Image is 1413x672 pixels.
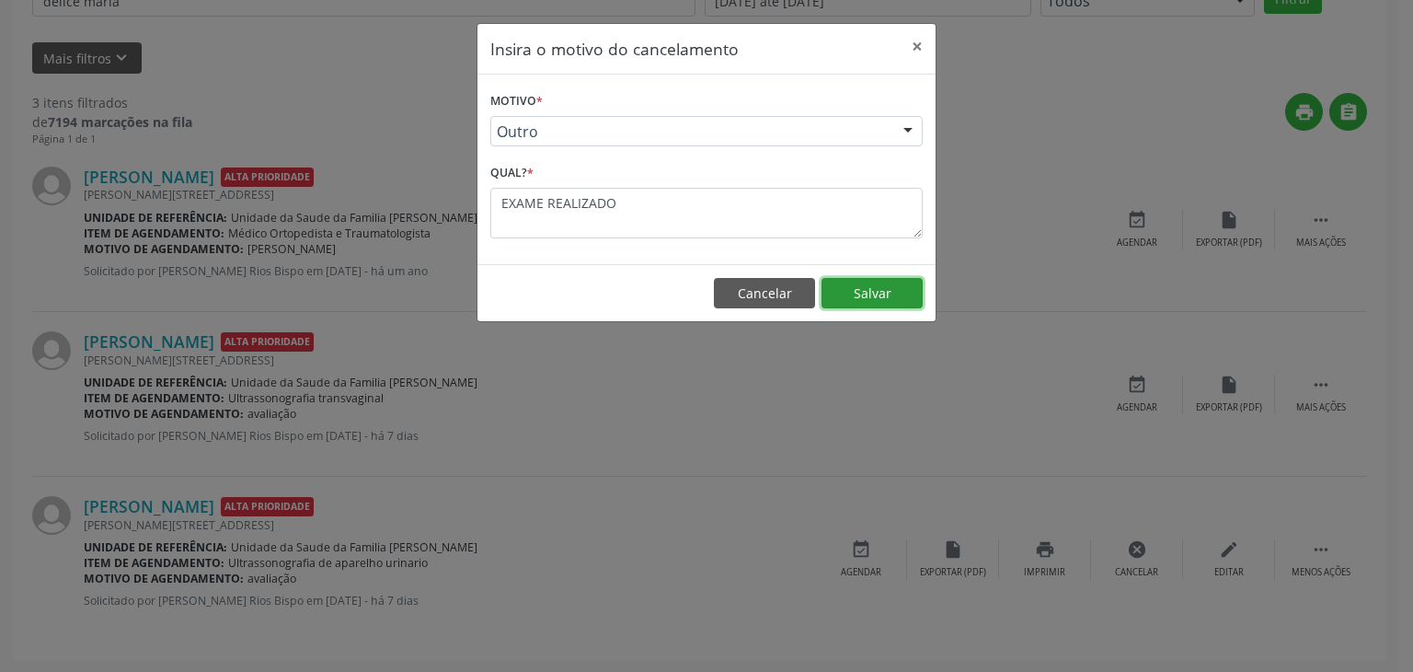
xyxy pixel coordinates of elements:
button: Salvar [821,278,923,309]
button: Cancelar [714,278,815,309]
h5: Insira o motivo do cancelamento [490,37,739,61]
label: Qual? [490,159,534,188]
span: Outro [497,122,885,141]
button: Close [899,24,936,69]
label: Motivo [490,87,543,116]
